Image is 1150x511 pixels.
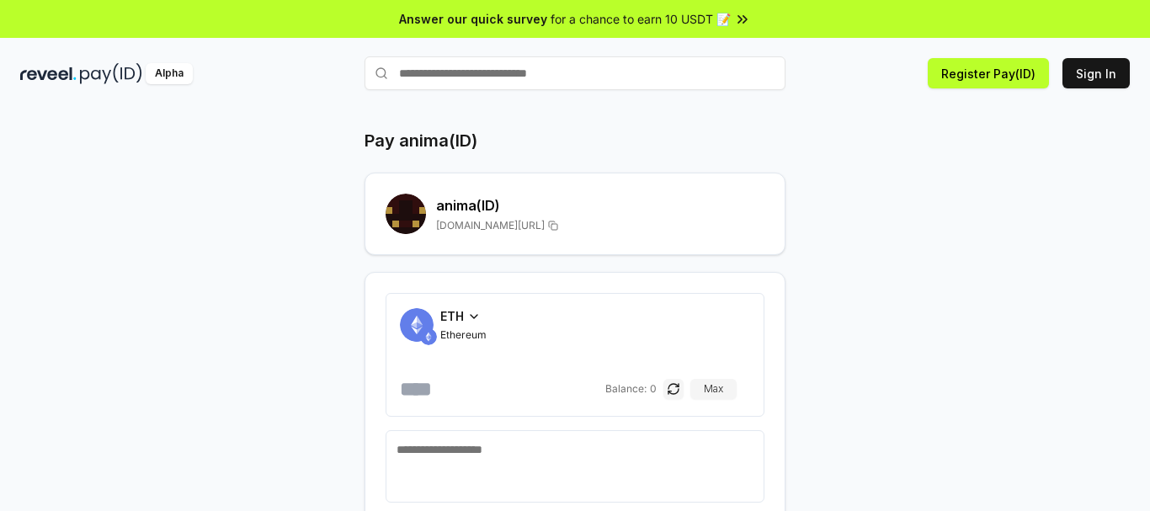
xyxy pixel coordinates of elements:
[80,63,142,84] img: pay_id
[420,328,437,345] img: ETH.svg
[365,129,477,152] h1: Pay anima(ID)
[20,63,77,84] img: reveel_dark
[436,195,764,216] h2: anima (ID)
[551,10,731,28] span: for a chance to earn 10 USDT 📝
[436,219,545,232] span: [DOMAIN_NAME][URL]
[440,307,464,325] span: ETH
[1062,58,1130,88] button: Sign In
[650,382,657,396] span: 0
[399,10,547,28] span: Answer our quick survey
[146,63,193,84] div: Alpha
[605,382,647,396] span: Balance:
[690,379,737,399] button: Max
[440,328,487,342] span: Ethereum
[928,58,1049,88] button: Register Pay(ID)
